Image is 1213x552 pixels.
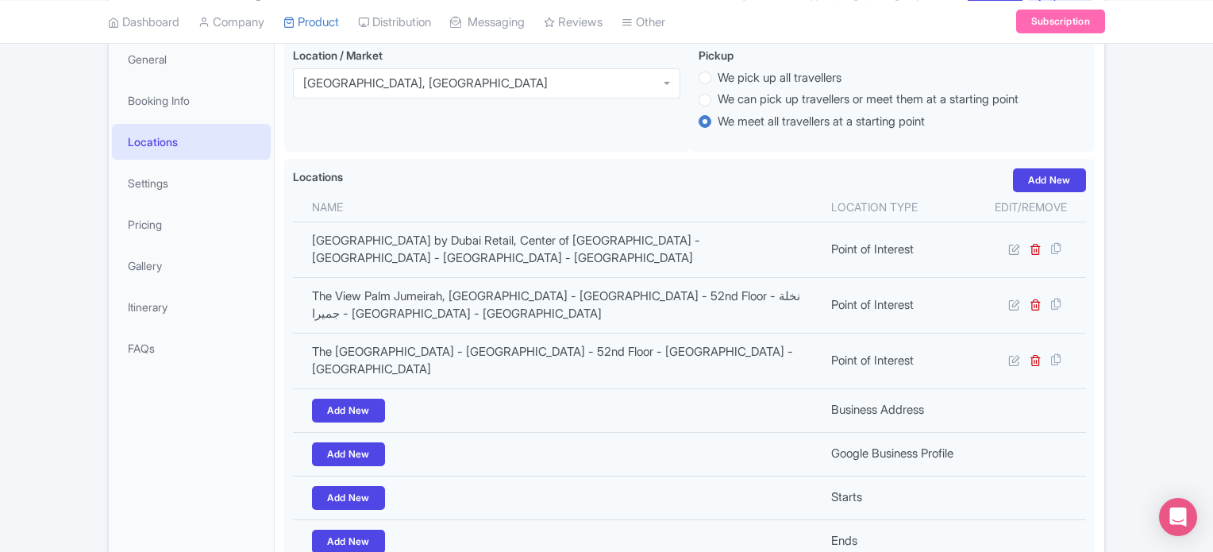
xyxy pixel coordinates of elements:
[718,91,1019,109] label: We can pick up travellers or meet them at a starting point
[112,124,271,160] a: Locations
[312,486,385,510] a: Add New
[822,277,976,333] td: Point of Interest
[822,222,976,277] td: Point of Interest
[293,48,383,62] span: Location / Market
[822,388,976,432] td: Business Address
[822,432,976,476] td: Google Business Profile
[112,41,271,77] a: General
[112,248,271,284] a: Gallery
[293,277,822,333] td: The View Palm Jumeirah, [GEOGRAPHIC_DATA] - [GEOGRAPHIC_DATA] - 52nd Floor - نخلة جميرا - [GEOGRA...
[112,289,271,325] a: Itinerary
[312,399,385,423] a: Add New
[822,333,976,388] td: Point of Interest
[312,442,385,466] a: Add New
[699,48,734,62] span: Pickup
[293,333,822,388] td: The [GEOGRAPHIC_DATA] - [GEOGRAPHIC_DATA] - 52nd Floor - [GEOGRAPHIC_DATA] - [GEOGRAPHIC_DATA]
[1159,498,1197,536] div: Open Intercom Messenger
[112,330,271,366] a: FAQs
[112,207,271,242] a: Pricing
[1013,168,1086,192] a: Add New
[293,168,343,185] label: Locations
[112,83,271,118] a: Booking Info
[303,76,548,91] div: [GEOGRAPHIC_DATA], [GEOGRAPHIC_DATA]
[293,222,822,277] td: [GEOGRAPHIC_DATA] by Dubai Retail, Center of [GEOGRAPHIC_DATA] - [GEOGRAPHIC_DATA] - [GEOGRAPHIC_...
[718,113,925,131] label: We meet all travellers at a starting point
[112,165,271,201] a: Settings
[976,192,1086,222] th: Edit/Remove
[822,476,976,519] td: Starts
[293,192,822,222] th: Name
[1016,10,1105,33] a: Subscription
[718,69,841,87] label: We pick up all travellers
[822,192,976,222] th: Location type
